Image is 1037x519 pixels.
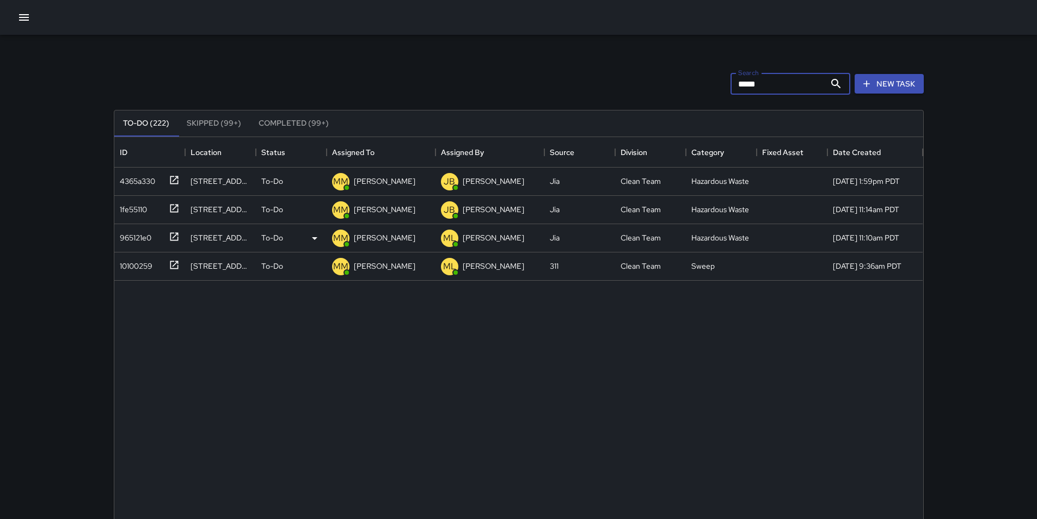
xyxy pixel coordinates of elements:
[550,204,560,215] div: Jia
[621,261,661,271] div: Clean Team
[621,176,661,187] div: Clean Team
[833,232,899,243] div: 9/11/2025, 11:10am PDT
[691,261,715,271] div: Sweep
[332,137,375,168] div: Assigned To
[354,232,415,243] p: [PERSON_NAME]
[550,137,574,168] div: Source
[615,137,686,168] div: Division
[463,261,524,271] p: [PERSON_NAME]
[191,204,250,215] div: 1193 Market Street
[463,176,524,187] p: [PERSON_NAME]
[833,137,881,168] div: Date Created
[261,232,283,243] p: To-Do
[621,232,661,243] div: Clean Team
[691,204,749,215] div: Hazardous Waste
[691,232,749,243] div: Hazardous Waste
[833,176,900,187] div: 9/11/2025, 1:59pm PDT
[738,68,759,77] label: Search
[261,137,285,168] div: Status
[833,261,901,271] div: 9/11/2025, 9:36am PDT
[114,110,178,137] button: To-Do (222)
[444,175,455,188] p: JB
[762,137,803,168] div: Fixed Asset
[261,176,283,187] p: To-Do
[686,137,757,168] div: Category
[621,204,661,215] div: Clean Team
[333,203,348,217] p: MM
[621,137,647,168] div: Division
[191,176,250,187] div: 1 Grove Street
[443,232,456,245] p: ML
[550,176,560,187] div: Jia
[550,232,560,243] div: Jia
[827,137,923,168] div: Date Created
[178,110,250,137] button: Skipped (99+)
[855,74,924,94] button: New Task
[115,228,151,243] div: 965121e0
[435,137,544,168] div: Assigned By
[185,137,256,168] div: Location
[443,260,456,273] p: ML
[757,137,827,168] div: Fixed Asset
[691,137,724,168] div: Category
[261,204,283,215] p: To-Do
[115,200,147,215] div: 1fe55110
[333,260,348,273] p: MM
[444,203,455,217] p: JB
[327,137,435,168] div: Assigned To
[191,261,250,271] div: 1073 Market Street
[441,137,484,168] div: Assigned By
[191,137,222,168] div: Location
[115,171,155,187] div: 4365a330
[261,261,283,271] p: To-Do
[550,261,559,271] div: 311
[354,176,415,187] p: [PERSON_NAME]
[463,232,524,243] p: [PERSON_NAME]
[120,137,127,168] div: ID
[333,232,348,245] p: MM
[833,204,899,215] div: 9/11/2025, 11:14am PDT
[354,261,415,271] p: [PERSON_NAME]
[115,256,152,271] div: 10100259
[333,175,348,188] p: MM
[691,176,749,187] div: Hazardous Waste
[463,204,524,215] p: [PERSON_NAME]
[250,110,338,137] button: Completed (99+)
[354,204,415,215] p: [PERSON_NAME]
[256,137,327,168] div: Status
[544,137,615,168] div: Source
[114,137,185,168] div: ID
[191,232,250,243] div: 1195 Market Street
